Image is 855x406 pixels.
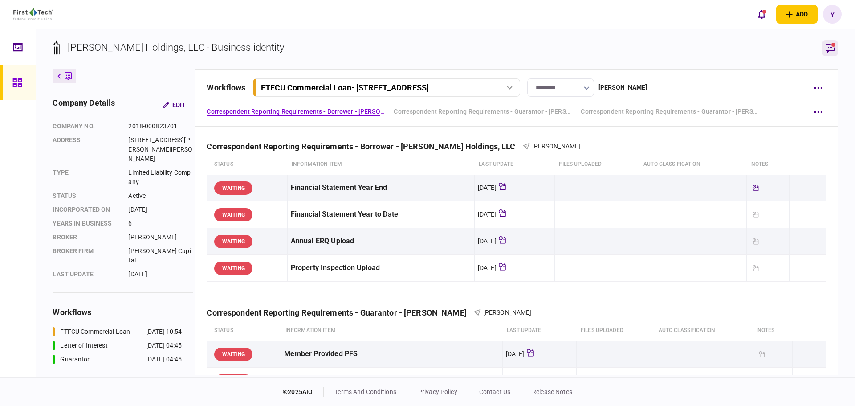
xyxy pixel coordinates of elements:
a: terms and conditions [334,388,396,395]
div: [PERSON_NAME] Holdings, LLC - Business identity [68,40,284,55]
div: WAITING [214,262,252,275]
img: client company logo [13,8,53,20]
a: release notes [532,388,572,395]
div: broker firm [53,246,119,265]
th: last update [474,154,554,175]
th: Information item [287,154,474,175]
div: Financial Statement Year to Date [291,205,471,225]
a: contact us [479,388,510,395]
div: WAITING [214,181,252,195]
div: [PERSON_NAME] Capital [128,246,193,265]
div: [DATE] [478,183,497,192]
div: [DATE] [478,237,497,246]
div: [DATE] 04:45 [146,355,182,364]
div: Tickler available [750,182,761,194]
button: Y [823,5,842,24]
button: open adding identity options [776,5,818,24]
div: WAITING [214,374,252,388]
div: [DATE] 10:54 [146,327,182,336]
div: years in business [53,219,119,228]
a: Correspondent Reporting Requirements - Guarantor - [PERSON_NAME] [581,107,759,116]
div: workflows [53,306,193,318]
span: [PERSON_NAME] [483,309,532,316]
div: [DATE] [478,263,497,272]
div: WAITING [214,348,252,361]
button: Edit [155,97,193,113]
div: Active [128,191,193,201]
th: status [207,154,287,175]
div: Schedule of Real Estate Ownership (SREO) [284,371,499,391]
div: © 2025 AIO [283,387,324,397]
div: Guarantor [60,355,90,364]
div: company details [53,97,115,113]
th: notes [747,154,790,175]
div: WAITING [214,235,252,248]
div: Letter of Interest [60,341,107,350]
div: Annual ERQ Upload [291,231,471,251]
th: auto classification [639,154,747,175]
div: Type [53,168,119,187]
div: last update [53,270,119,279]
div: [DATE] 04:45 [146,341,182,350]
div: Financial Statement Year End [291,178,471,198]
div: Member Provided PFS [284,344,499,364]
div: [DATE] [128,205,193,214]
div: FTFCU Commercial Loan - [STREET_ADDRESS] [261,83,429,92]
div: status [53,191,119,201]
div: incorporated on [53,205,119,214]
div: [PERSON_NAME] [598,83,647,92]
th: Files uploaded [554,154,639,175]
div: 6 [128,219,193,228]
th: notes [753,320,792,341]
div: Limited Liability Company [128,168,193,187]
div: address [53,135,119,164]
th: last update [502,320,576,341]
th: Files uploaded [576,320,654,341]
div: [DATE] [128,270,193,279]
div: WAITING [214,208,252,221]
span: [PERSON_NAME] [532,143,581,150]
div: Updated document requested [750,209,761,221]
th: status [207,320,281,341]
div: [STREET_ADDRESS][PERSON_NAME][PERSON_NAME] [128,135,193,164]
div: 2018-000823701 [128,122,193,131]
div: company no. [53,122,119,131]
div: [PERSON_NAME] [128,233,193,242]
div: Updated document requested [756,349,768,360]
th: Information item [281,320,502,341]
a: Correspondent Reporting Requirements - Borrower - [PERSON_NAME] Holdings, LLC [207,107,385,116]
div: Broker [53,233,119,242]
div: FTFCU Commercial Loan [60,327,130,336]
div: [DATE] [506,349,525,358]
a: Guarantor[DATE] 04:45 [53,355,182,364]
div: Updated document requested [750,236,761,247]
button: open notifications list [752,5,771,24]
a: FTFCU Commercial Loan[DATE] 10:54 [53,327,182,336]
div: [DATE] [478,210,497,219]
div: Correspondent Reporting Requirements - Borrower - [PERSON_NAME] Holdings, LLC [207,142,522,151]
div: Updated document requested [756,375,768,387]
a: privacy policy [418,388,457,395]
a: Letter of Interest[DATE] 04:45 [53,341,182,350]
a: Correspondent Reporting Requirements - Guarantor - [PERSON_NAME] [394,107,572,116]
div: Correspondent Reporting Requirements - Guarantor - [PERSON_NAME] [207,308,473,317]
div: Property Inspection Upload [291,258,471,278]
th: auto classification [654,320,753,341]
button: FTFCU Commercial Loan- [STREET_ADDRESS] [253,78,520,97]
div: Updated document requested [750,262,761,274]
div: workflows [207,82,245,94]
